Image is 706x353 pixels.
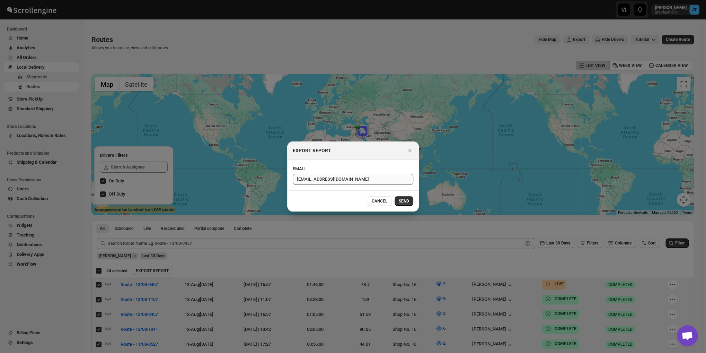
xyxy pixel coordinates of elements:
button: CANCEL [368,196,392,206]
h2: EXPORT REPORT [293,147,331,154]
span: SEND [399,198,409,204]
input: YOUR EMAIL TO SEND REPORT [293,174,413,185]
span: CANCEL [372,198,388,204]
button: SEND [395,196,413,206]
span: EMAIL [293,166,306,171]
button: Close [405,146,415,155]
a: Open chat [677,325,698,346]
